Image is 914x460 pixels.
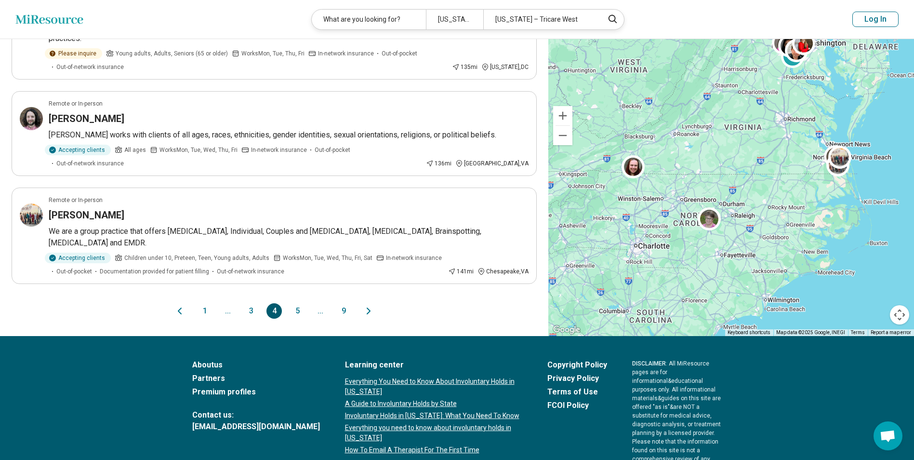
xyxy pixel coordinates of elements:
[243,303,259,319] button: 3
[363,303,374,319] button: Next page
[481,63,529,71] div: [US_STATE] , DC
[632,360,666,367] span: DISCLAIMER
[56,267,92,276] span: Out-of-pocket
[851,330,865,335] a: Terms (opens in new tab)
[345,359,522,371] a: Learning center
[382,49,417,58] span: Out-of-pocket
[159,146,238,154] span: Works Mon, Tue, Wed, Thu, Fri
[345,445,522,455] a: How To Email A Therapist For The First Time
[547,359,607,371] a: Copyright Policy
[241,49,305,58] span: Works Mon, Tue, Thu, Fri
[551,324,583,336] img: Google
[776,330,845,335] span: Map data ©2025 Google, INEGI
[45,145,111,155] div: Accepting clients
[217,267,284,276] span: Out-of-network insurance
[426,159,451,168] div: 136 mi
[345,423,522,443] a: Everything you need to know about involuntary holds in [US_STATE]
[315,146,350,154] span: Out-of-pocket
[49,226,529,249] p: We are a group practice that offers [MEDICAL_DATA], Individual, Couples and [MEDICAL_DATA], [MEDI...
[56,63,124,71] span: Out-of-network insurance
[49,112,124,125] h3: [PERSON_NAME]
[45,253,111,263] div: Accepting clients
[116,49,228,58] span: Young adults, Adults, Seniors (65 or older)
[426,10,483,29] div: [US_STATE]
[852,12,899,27] button: Log In
[290,303,305,319] button: 5
[56,159,124,168] span: Out-of-network insurance
[318,49,374,58] span: In-network insurance
[266,303,282,319] button: 4
[874,421,902,450] div: Open chat
[890,305,909,325] button: Map camera controls
[336,303,351,319] button: 9
[49,99,103,108] p: Remote or In-person
[49,129,529,141] p: [PERSON_NAME] works with clients of all ages, races, ethnicities, gender identities, sexual orien...
[124,254,269,262] span: Children under 10, Preteen, Teen, Young adults, Adults
[100,267,209,276] span: Documentation provided for patient filling
[174,303,185,319] button: Previous page
[192,373,320,384] a: Partners
[455,159,529,168] div: [GEOGRAPHIC_DATA] , VA
[49,208,124,222] h3: [PERSON_NAME]
[386,254,442,262] span: In-network insurance
[547,373,607,384] a: Privacy Policy
[220,303,236,319] span: ...
[45,48,102,59] div: Please inquire
[283,254,372,262] span: Works Mon, Tue, Wed, Thu, Fri, Sat
[728,329,770,336] button: Keyboard shortcuts
[551,324,583,336] a: Open this area in Google Maps (opens a new window)
[197,303,212,319] button: 1
[345,411,522,421] a: Involuntary Holds in [US_STATE]: What You Need To Know
[448,267,474,276] div: 141 mi
[345,399,522,409] a: A Guide to Involuntary Holds by State
[124,146,146,154] span: All ages
[192,359,320,371] a: Aboutus
[345,377,522,397] a: Everything You Need to Know About Involuntary Holds in [US_STATE]
[251,146,307,154] span: In-network insurance
[871,330,911,335] a: Report a map error
[553,106,572,125] button: Zoom in
[452,63,477,71] div: 135 mi
[477,267,529,276] div: Chesapeake , VA
[547,386,607,398] a: Terms of Use
[192,409,320,421] span: Contact us:
[547,400,607,411] a: FCOI Policy
[192,386,320,398] a: Premium profiles
[483,10,597,29] div: [US_STATE] – Tricare West
[313,303,328,319] span: ...
[49,196,103,204] p: Remote or In-person
[192,421,320,433] a: [EMAIL_ADDRESS][DOMAIN_NAME]
[553,126,572,145] button: Zoom out
[312,10,426,29] div: What are you looking for?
